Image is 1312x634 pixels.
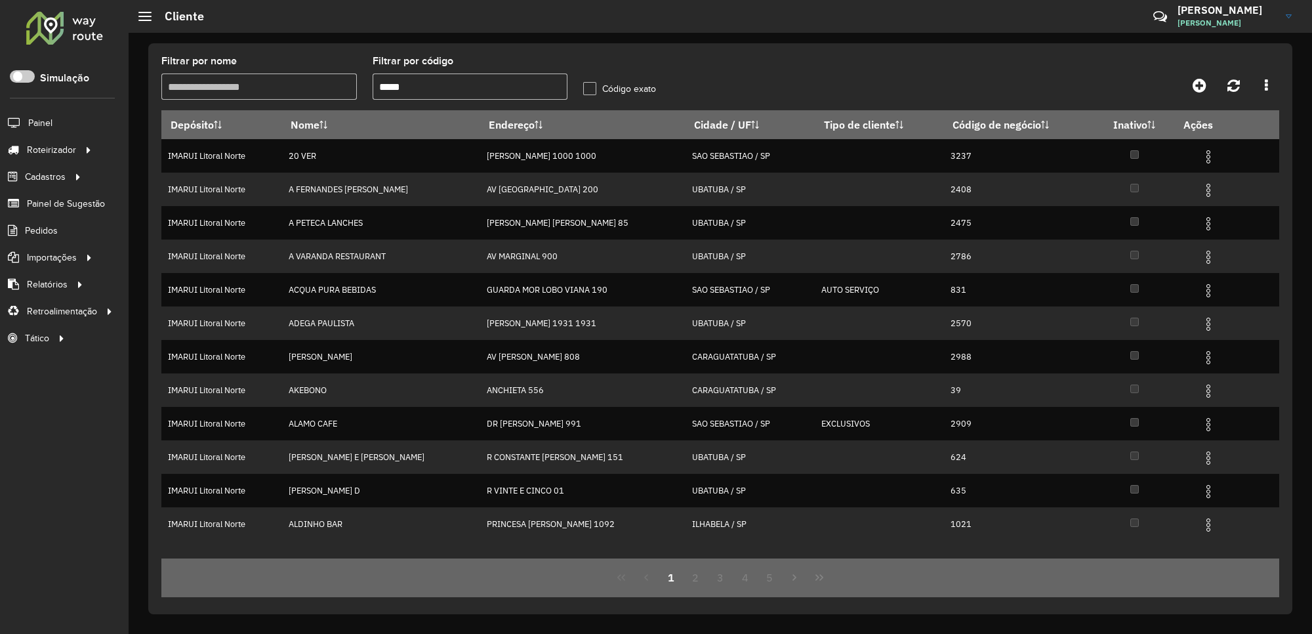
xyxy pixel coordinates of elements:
button: Next Page [782,565,807,590]
th: Endereço [480,111,686,139]
td: 2909 [943,407,1095,440]
span: Pedidos [25,224,58,238]
td: R VINTE E CINCO 01 [480,474,686,507]
button: 1 [659,565,684,590]
td: IMARUI Litoral Norte [161,340,281,373]
label: Filtrar por código [373,53,453,69]
h2: Cliente [152,9,204,24]
th: Tipo de cliente [815,111,943,139]
td: 2408 [943,173,1095,206]
td: R CONSTANTE [PERSON_NAME] 151 [480,440,686,474]
td: 3237 [943,139,1095,173]
td: ANCHIETA 556 [480,373,686,407]
td: AV [GEOGRAPHIC_DATA] 200 [480,173,686,206]
td: ILHABELA / SP [686,507,815,541]
td: EXCLUSIVOS [815,407,943,440]
td: IMARUI Litoral Norte [161,440,281,474]
td: [PERSON_NAME] [PERSON_NAME] 85 [480,206,686,240]
td: IMARUI Litoral Norte [161,306,281,340]
td: PRINCESA [PERSON_NAME] 1092 [480,507,686,541]
td: DR [PERSON_NAME] 991 [480,407,686,440]
button: 2 [683,565,708,590]
span: Painel [28,116,52,130]
td: IMARUI Litoral Norte [161,507,281,541]
label: Filtrar por nome [161,53,237,69]
td: UBATUBA / SP [686,240,815,273]
td: AV [PERSON_NAME] 808 [480,340,686,373]
td: ADEGA PAULISTA [281,306,480,340]
td: [PERSON_NAME] [281,340,480,373]
th: Cidade / UF [686,111,815,139]
td: UBATUBA / SP [686,440,815,474]
td: A FERNANDES [PERSON_NAME] [281,173,480,206]
td: IMARUI Litoral Norte [161,240,281,273]
td: ALAMO CAFE [281,407,480,440]
td: UBATUBA / SP [686,306,815,340]
td: [PERSON_NAME] 1931 1931 [480,306,686,340]
th: Inativo [1095,111,1174,139]
span: Importações [27,251,77,264]
th: Nome [281,111,480,139]
td: ACQUA PURA BEBIDAS [281,273,480,306]
td: IMARUI Litoral Norte [161,407,281,440]
td: A PETECA LANCHES [281,206,480,240]
td: SAO SEBASTIAO / SP [686,273,815,306]
td: IMARUI Litoral Norte [161,206,281,240]
td: AKEBONO [281,373,480,407]
button: Last Page [807,565,832,590]
td: [PERSON_NAME] 1000 1000 [480,139,686,173]
span: Retroalimentação [27,305,97,318]
h3: [PERSON_NAME] [1178,4,1276,16]
span: [PERSON_NAME] [1178,17,1276,29]
label: Código exato [583,82,656,96]
td: UBATUBA / SP [686,474,815,507]
td: 39 [943,373,1095,407]
td: 2786 [943,240,1095,273]
a: Contato Rápido [1146,3,1174,31]
td: AUTO SERVIÇO [815,273,943,306]
label: Simulação [40,70,89,86]
span: Cadastros [25,170,66,184]
td: SAO SEBASTIAO / SP [686,407,815,440]
span: Roteirizador [27,143,76,157]
td: GUARDA MOR LOBO VIANA 190 [480,273,686,306]
td: CARAGUATATUBA / SP [686,340,815,373]
td: IMARUI Litoral Norte [161,273,281,306]
td: UBATUBA / SP [686,206,815,240]
td: IMARUI Litoral Norte [161,373,281,407]
span: Painel de Sugestão [27,197,105,211]
td: 20 VER [281,139,480,173]
td: CARAGUATATUBA / SP [686,373,815,407]
td: 2475 [943,206,1095,240]
button: 3 [708,565,733,590]
td: IMARUI Litoral Norte [161,173,281,206]
th: Depósito [161,111,281,139]
td: AV MARGINAL 900 [480,240,686,273]
td: 2988 [943,340,1095,373]
td: 2570 [943,306,1095,340]
button: 4 [733,565,758,590]
span: Tático [25,331,49,345]
td: IMARUI Litoral Norte [161,139,281,173]
th: Código de negócio [943,111,1095,139]
td: [PERSON_NAME] D [281,474,480,507]
td: SAO SEBASTIAO / SP [686,139,815,173]
td: A VARANDA RESTAURANT [281,240,480,273]
td: 831 [943,273,1095,306]
td: 1021 [943,507,1095,541]
td: [PERSON_NAME] E [PERSON_NAME] [281,440,480,474]
td: 624 [943,440,1095,474]
td: 635 [943,474,1095,507]
td: ALDINHO BAR [281,507,480,541]
td: IMARUI Litoral Norte [161,474,281,507]
td: UBATUBA / SP [686,173,815,206]
button: 5 [758,565,783,590]
th: Ações [1174,111,1253,138]
span: Relatórios [27,278,68,291]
